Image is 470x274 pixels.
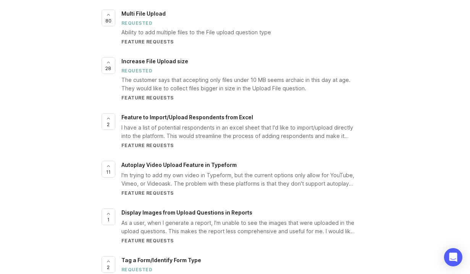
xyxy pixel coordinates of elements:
[121,38,355,45] div: Feature Requests
[121,10,369,45] a: Multi File UploadrequestedAbility to add multiple files to the File upload question typeFeature R...
[121,20,153,26] div: requested
[121,162,237,168] span: Autoplay Video Upload Feature in Typeform
[121,114,253,120] span: Feature to Import/Upload Respondents from Excel
[121,10,166,17] span: Multi File Upload
[102,208,115,225] button: 1
[444,248,462,266] div: Open Intercom Messenger
[121,190,355,196] div: Feature Requests
[121,95,355,101] div: Feature Requests
[102,113,115,130] button: 2
[102,57,115,74] button: 28
[105,65,111,72] span: 28
[121,57,369,101] a: Increase File Upload sizerequestedThe customer says that accepting only files under 10 MB seems a...
[107,264,110,271] span: 2
[102,10,115,26] button: 80
[121,171,355,188] div: I'm trying to add my own video in Typeform, but the current options only allow for YouTube, Vimeo...
[121,266,153,273] div: requested
[121,67,153,74] div: requested
[107,121,110,128] span: 2
[121,219,355,236] div: As a user, when I generate a report, I'm unable to see the images that were uploaded in the uploa...
[121,76,355,93] div: The customer says that accepting only files under 10 MB seems archaic in this day at age. They wo...
[121,208,369,244] a: Display Images from Upload Questions in ReportsAs a user, when I generate a report, I'm unable to...
[105,18,111,24] span: 80
[121,209,252,216] span: Display Images from Upload Questions in Reports
[121,113,369,149] a: Feature to Import/Upload Respondents from ExcelI have a list of potential respondents in an excel...
[121,237,355,244] div: Feature Requests
[102,161,115,178] button: 11
[107,216,110,223] span: 1
[121,123,355,140] div: I have a list of potential respondents in an excel sheet that I'd like to import/upload directly ...
[121,142,355,149] div: Feature Requests
[102,256,115,273] button: 2
[106,169,111,175] span: 11
[121,257,201,263] span: Tag a Form/Identify Form Type
[121,28,355,37] div: Ability to add multiple files to the File upload question type
[121,58,188,64] span: Increase File Upload size
[121,161,369,196] a: Autoplay Video Upload Feature in TypeformI'm trying to add my own video in Typeform, but the curr...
